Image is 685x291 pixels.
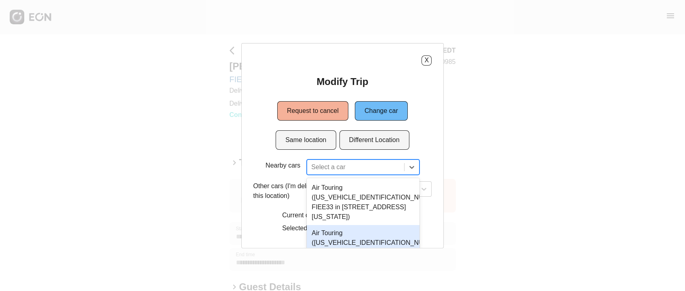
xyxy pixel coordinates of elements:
[253,181,338,200] p: Other cars (I'm delivering to this location)
[307,179,419,225] div: Air Touring ([US_VEHICLE_IDENTIFICATION_NUMBER] FIEE33 in [STREET_ADDRESS][US_STATE])
[282,210,403,220] p: Current car: Air Touring (FIEE34 in 10451)
[316,75,368,88] h2: Modify Trip
[276,130,336,149] button: Same location
[422,55,432,65] button: X
[277,101,348,120] button: Request to cancel
[266,160,300,170] p: Nearby cars
[282,223,403,233] p: Selected car:
[339,130,409,149] button: Different Location
[355,101,408,120] button: Change car
[307,225,419,270] div: Air Touring ([US_VEHICLE_IDENTIFICATION_NUMBER] FIEE72 in [STREET_ADDRESS][US_STATE])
